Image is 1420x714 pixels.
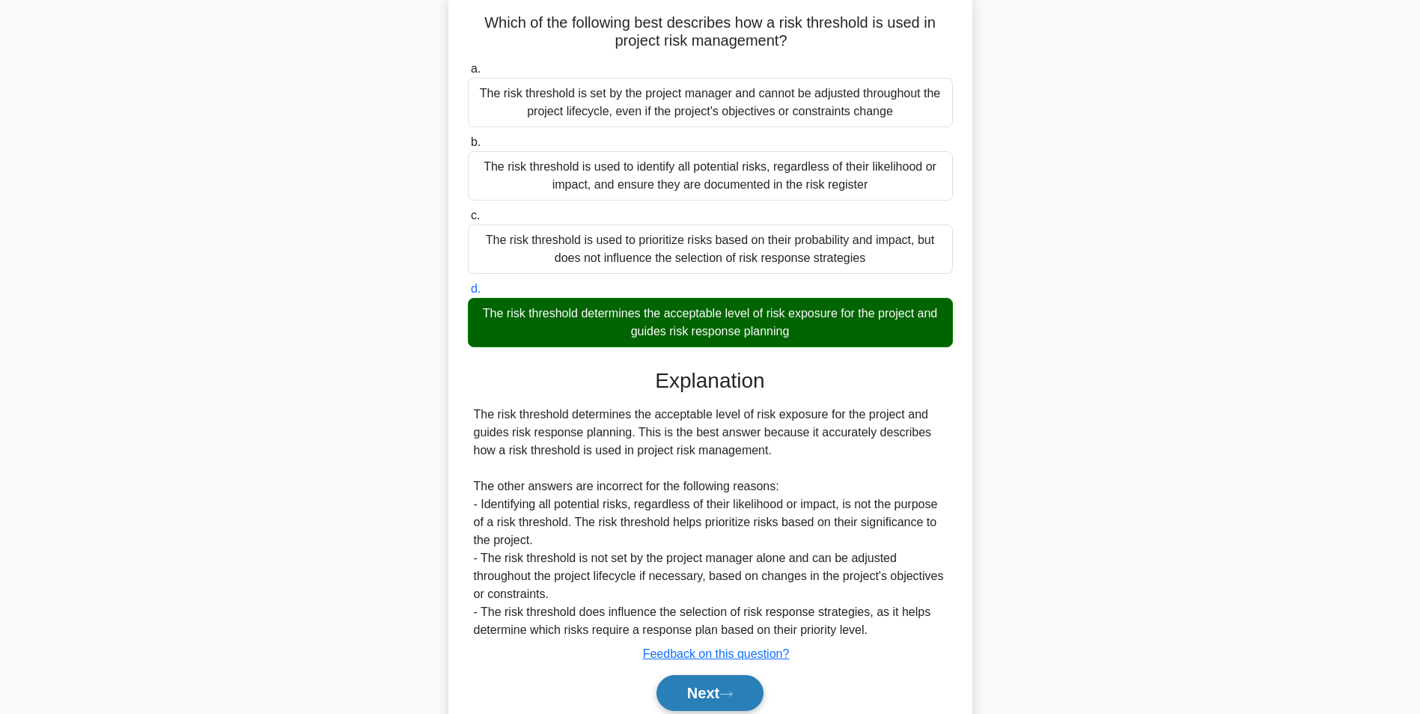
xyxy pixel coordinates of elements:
[468,225,953,274] div: The risk threshold is used to prioritize risks based on their probability and impact, but does no...
[471,209,480,222] span: c.
[471,62,481,75] span: a.
[474,406,947,639] div: The risk threshold determines the acceptable level of risk exposure for the project and guides ri...
[471,282,481,295] span: d.
[468,151,953,201] div: The risk threshold is used to identify all potential risks, regardless of their likelihood or imp...
[471,135,481,148] span: b.
[643,647,790,660] a: Feedback on this question?
[468,298,953,347] div: The risk threshold determines the acceptable level of risk exposure for the project and guides ri...
[477,368,944,394] h3: Explanation
[656,675,764,711] button: Next
[466,13,954,51] h5: Which of the following best describes how a risk threshold is used in project risk management?
[468,78,953,127] div: The risk threshold is set by the project manager and cannot be adjusted throughout the project li...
